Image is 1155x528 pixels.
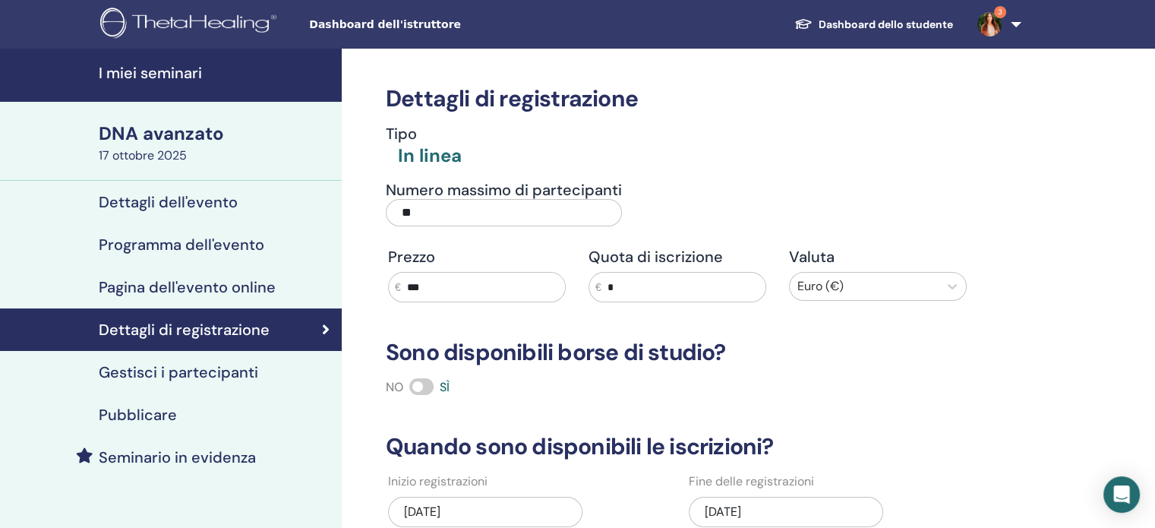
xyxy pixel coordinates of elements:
[705,504,741,520] font: [DATE]
[398,144,462,167] font: In linea
[789,247,835,267] font: Valuta
[595,281,601,293] font: €
[388,247,435,267] font: Prezzo
[99,447,256,467] font: Seminario in evidenza
[99,122,224,145] font: DNA avanzato
[819,17,953,31] font: Dashboard dello studente
[99,147,187,163] font: 17 ottobre 2025
[998,7,1002,17] font: 3
[386,84,638,113] font: Dettagli di registrazione
[386,432,774,461] font: Quando sono disponibili le iscrizioni?
[99,192,238,212] font: Dettagli dell'evento
[386,124,417,144] font: Tipo
[100,8,282,42] img: logo.png
[386,180,622,200] font: Numero massimo di partecipanti
[782,10,965,39] a: Dashboard dello studente
[386,337,726,367] font: Sono disponibili borse di studio?
[689,473,814,489] font: Fine delle registrazioni
[99,63,202,83] font: I miei seminari
[90,121,342,165] a: DNA avanzato17 ottobre 2025
[794,17,813,30] img: graduation-cap-white.svg
[99,405,177,425] font: Pubblicare
[99,277,276,297] font: Pagina dell'evento online
[440,379,450,395] font: SÌ
[388,473,488,489] font: Inizio registrazioni
[395,281,401,293] font: €
[99,320,270,340] font: Dettagli di registrazione
[99,362,258,382] font: Gestisci i partecipanti
[977,12,1002,36] img: default.jpg
[309,18,461,30] font: Dashboard dell'istruttore
[386,199,622,226] input: Numero massimo di partecipanti
[589,247,723,267] font: Quota di iscrizione
[99,235,264,255] font: Programma dell'evento
[404,504,440,520] font: [DATE]
[1103,476,1140,513] div: Apri Intercom Messenger
[386,379,403,395] font: NO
